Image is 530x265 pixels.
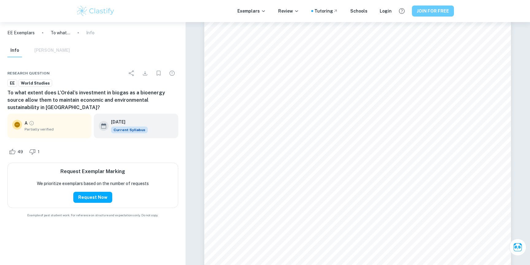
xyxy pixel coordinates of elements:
[166,67,178,79] div: Report issue
[76,5,115,17] img: Clastify logo
[86,29,94,36] p: Info
[60,168,125,175] h6: Request Exemplar Marking
[314,8,338,14] a: Tutoring
[350,8,367,14] a: Schools
[7,29,35,36] a: EE Exemplars
[37,180,149,187] p: We prioritize exemplars based on the number of requests
[412,6,454,17] button: JOIN FOR FREE
[14,149,26,155] span: 49
[111,127,148,133] span: Current Syllabus
[278,8,299,14] p: Review
[152,67,165,79] div: Bookmark
[8,80,17,86] span: EE
[28,147,43,157] div: Dislike
[7,70,50,76] span: Research question
[7,44,22,57] button: Info
[7,79,17,87] a: EE
[18,79,52,87] a: World Studies
[29,120,34,126] a: Grade partially verified
[7,213,178,218] span: Example of past student work. For reference on structure and expectations only. Do not copy.
[19,80,52,86] span: World Studies
[397,6,407,16] button: Help and Feedback
[125,67,138,79] div: Share
[25,120,28,127] p: A
[111,127,148,133] div: This exemplar is based on the current syllabus. Feel free to refer to it for inspiration/ideas wh...
[139,67,151,79] div: Download
[237,8,266,14] p: Exemplars
[111,119,143,125] h6: [DATE]
[509,239,526,256] button: Ask Clai
[7,89,178,111] h6: To what extent does L’Oréal’s investment in biogas as a bioenergy source allow them to maintain e...
[34,149,43,155] span: 1
[25,127,86,132] span: Partially verified
[73,192,112,203] button: Request Now
[7,147,26,157] div: Like
[51,29,70,36] p: To what extent does L’Oréal’s investment in biogas as a bioenergy source allow them to maintain e...
[380,8,392,14] a: Login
